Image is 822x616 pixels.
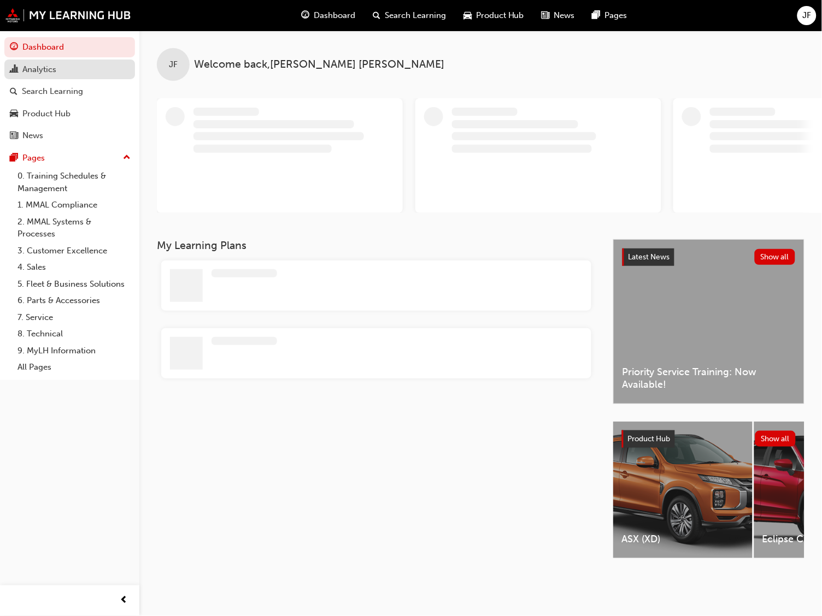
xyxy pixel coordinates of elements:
span: search-icon [373,9,380,22]
a: All Pages [13,359,135,376]
span: prev-icon [120,594,128,608]
a: 7. Service [13,309,135,326]
a: Latest NewsShow allPriority Service Training: Now Available! [613,239,805,404]
span: car-icon [463,9,472,22]
a: pages-iconPages [584,4,636,27]
a: Product Hub [4,104,135,124]
a: Analytics [4,60,135,80]
a: 8. Technical [13,325,135,342]
span: Search Learning [385,9,446,22]
a: Product HubShow all [622,430,796,448]
a: 2. MMAL Systems & Processes [13,214,135,242]
button: JF [797,6,817,25]
span: Pages [605,9,627,22]
span: pages-icon [592,9,601,22]
span: pages-icon [10,153,18,163]
h3: My Learning Plans [157,239,596,252]
a: 3. Customer Excellence [13,242,135,259]
span: guage-icon [10,43,18,52]
a: 0. Training Schedules & Management [13,168,135,197]
img: mmal [5,8,131,22]
button: Show all [755,249,796,265]
span: Product Hub [628,434,671,443]
span: Dashboard [314,9,355,22]
a: car-iconProduct Hub [455,4,533,27]
a: ASX (XD) [613,422,753,558]
a: Dashboard [4,37,135,57]
span: ASX (XD) [622,533,744,546]
button: Pages [4,148,135,168]
a: news-iconNews [533,4,584,27]
div: Pages [22,152,45,164]
span: search-icon [10,87,17,97]
div: Product Hub [22,108,71,120]
button: DashboardAnalyticsSearch LearningProduct HubNews [4,35,135,148]
a: 1. MMAL Compliance [13,197,135,214]
a: News [4,126,135,146]
span: Product Hub [476,9,524,22]
span: JF [803,9,812,22]
span: up-icon [123,151,131,165]
a: 6. Parts & Accessories [13,292,135,309]
span: Welcome back , [PERSON_NAME] [PERSON_NAME] [194,58,444,71]
div: News [22,129,43,142]
span: news-icon [542,9,550,22]
a: guage-iconDashboard [292,4,364,27]
button: Show all [755,431,796,447]
span: chart-icon [10,65,18,75]
span: guage-icon [301,9,309,22]
a: search-iconSearch Learning [364,4,455,27]
span: Latest News [629,252,670,262]
a: 9. MyLH Information [13,342,135,359]
div: Analytics [22,63,56,76]
span: Priority Service Training: Now Available! [623,366,795,390]
span: news-icon [10,131,18,141]
span: car-icon [10,109,18,119]
div: Search Learning [22,85,83,98]
a: 5. Fleet & Business Solutions [13,276,135,293]
a: Search Learning [4,81,135,102]
span: JF [169,58,178,71]
a: 4. Sales [13,259,135,276]
span: News [554,9,575,22]
a: Latest NewsShow all [623,248,795,266]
